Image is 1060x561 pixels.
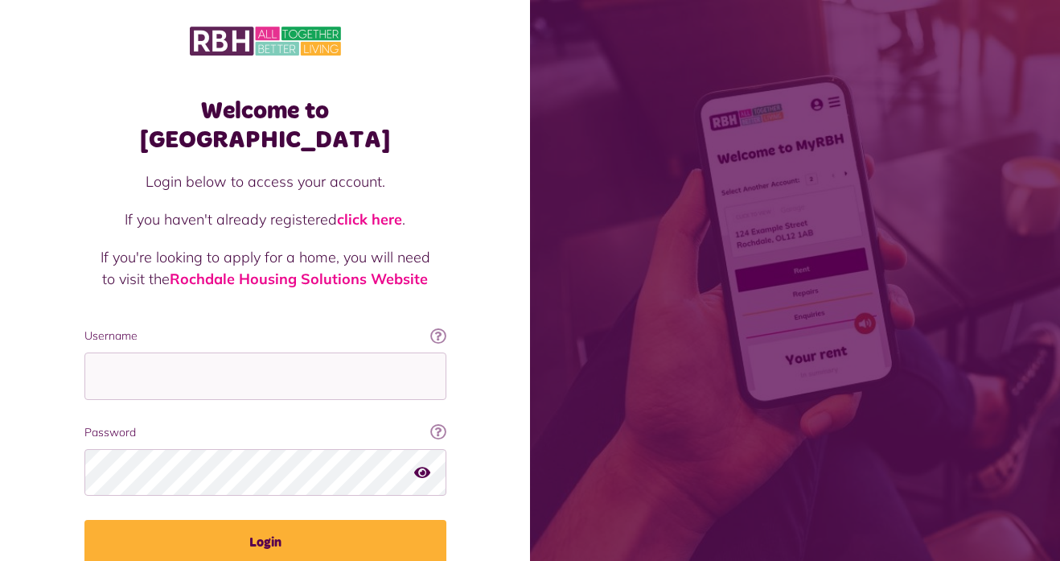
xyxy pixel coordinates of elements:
p: Login below to access your account. [101,171,430,192]
p: If you haven't already registered . [101,208,430,230]
img: MyRBH [190,24,341,58]
a: Rochdale Housing Solutions Website [170,270,428,288]
label: Password [84,424,446,441]
a: click here [337,210,402,229]
h1: Welcome to [GEOGRAPHIC_DATA] [84,97,446,155]
label: Username [84,328,446,344]
p: If you're looking to apply for a home, you will need to visit the [101,246,430,290]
